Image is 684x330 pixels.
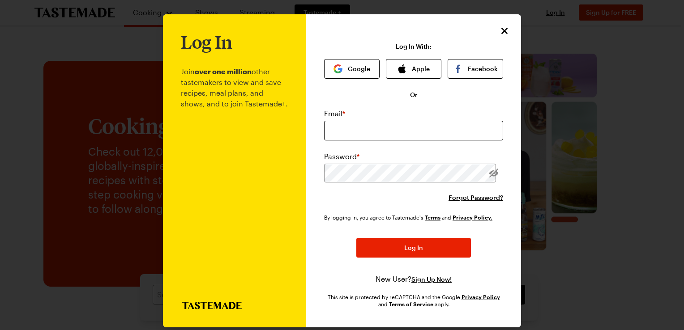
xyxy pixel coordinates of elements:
[324,213,496,222] div: By logging in, you agree to Tastemade's and
[462,293,500,300] a: Google Privacy Policy
[453,213,492,221] a: Tastemade Privacy Policy
[499,25,510,37] button: Close
[181,32,232,52] h1: Log In
[324,108,345,119] label: Email
[324,59,380,79] button: Google
[411,275,452,284] button: Sign Up Now!
[195,67,252,76] b: over one million
[404,243,423,252] span: Log In
[425,213,440,221] a: Tastemade Terms of Service
[449,193,503,202] button: Forgot Password?
[324,293,503,308] div: This site is protected by reCAPTCHA and the Google and apply.
[181,52,288,302] p: Join other tastemakers to view and save recipes, meal plans, and shows, and to join Tastemade+.
[386,59,441,79] button: Apple
[356,238,471,258] button: Log In
[396,43,432,50] p: Log In With:
[410,90,418,99] span: Or
[376,275,411,283] span: New User?
[448,59,503,79] button: Facebook
[389,300,433,308] a: Google Terms of Service
[324,151,359,162] label: Password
